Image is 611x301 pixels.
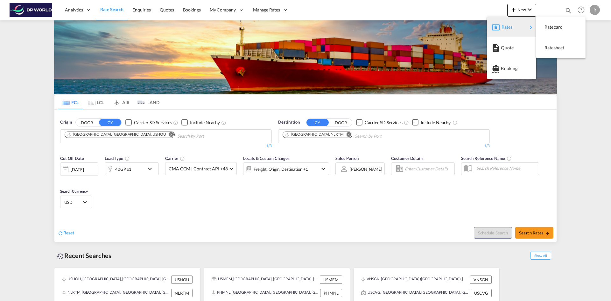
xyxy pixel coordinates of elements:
[492,61,531,76] div: Bookings
[527,24,535,31] md-icon: icon-chevron-right
[501,62,508,75] span: Bookings
[487,37,536,58] button: Quote
[501,41,508,54] span: Quote
[487,58,536,79] button: Bookings
[502,21,509,33] span: Rates
[492,40,531,56] div: Quote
